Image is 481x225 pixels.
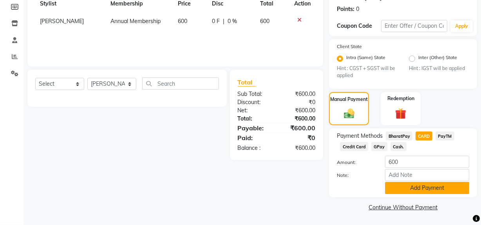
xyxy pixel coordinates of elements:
label: Intra (Same) State [346,54,385,63]
div: ₹600.00 [277,123,321,133]
span: 0 F [212,17,220,25]
input: Search [142,77,219,90]
img: _cash.svg [341,108,358,120]
span: CARD [416,131,432,140]
span: BharatPay [386,131,412,140]
label: Manual Payment [330,96,368,103]
div: Payable: [232,123,277,133]
span: GPay [371,142,387,151]
span: PayTM [436,131,454,140]
label: Note: [331,172,379,179]
div: Total: [232,115,277,123]
div: Balance : [232,144,277,152]
input: Amount [385,156,469,168]
label: Client State [337,43,362,50]
div: ₹0 [277,133,321,142]
span: Credit Card [340,142,368,151]
div: ₹600.00 [277,144,321,152]
div: Coupon Code [337,22,381,30]
div: Discount: [232,98,277,106]
span: Annual Membership [110,18,161,25]
span: | [223,17,224,25]
span: 0 % [228,17,237,25]
div: Sub Total: [232,90,277,98]
small: Hint : CGST + SGST will be applied [337,65,397,79]
div: ₹600.00 [277,106,321,115]
input: Add Note [385,169,469,181]
span: 600 [260,18,269,25]
div: Paid: [232,133,277,142]
div: ₹600.00 [277,115,321,123]
div: ₹0 [277,98,321,106]
div: 0 [356,5,359,13]
button: Apply [450,20,473,32]
small: Hint : IGST will be applied [409,65,469,72]
button: Add Payment [385,182,469,194]
span: Payment Methods [337,132,383,140]
label: Inter (Other) State [418,54,457,63]
span: Total [238,78,256,86]
span: Cash. [391,142,407,151]
div: Points: [337,5,354,13]
span: [PERSON_NAME] [40,18,84,25]
a: Continue Without Payment [331,203,476,212]
label: Amount: [331,159,379,166]
input: Enter Offer / Coupon Code [381,20,447,32]
div: ₹600.00 [277,90,321,98]
span: 600 [178,18,187,25]
div: Net: [232,106,277,115]
img: _gift.svg [392,107,410,121]
label: Redemption [387,95,414,102]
